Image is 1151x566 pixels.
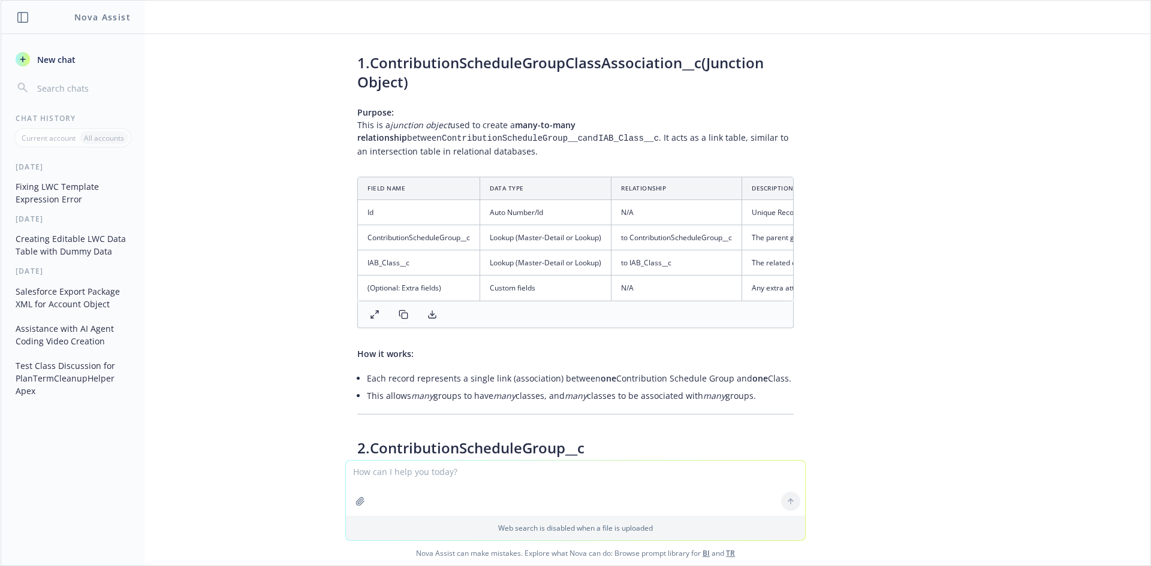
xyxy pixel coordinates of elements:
[1,266,144,276] div: [DATE]
[480,177,611,200] th: Data Type
[370,438,584,458] span: ContributionScheduleGroup__c
[367,370,794,387] li: Each record represents a single link (association) between Contribution Schedule Group and Class.
[480,276,611,301] td: Custom fields
[480,250,611,276] td: Lookup (Master-Detail or Lookup)
[411,390,433,401] em: many
[370,53,701,72] span: ContributionScheduleGroupClassAssociation__c
[358,276,480,301] td: (Optional: Extra fields)
[358,250,480,276] td: IAB_Class__c
[11,177,135,209] button: Fixing LWC Template Expression Error
[357,106,794,158] p: This is a used to create a between and . It acts as a link table, similar to an intersection tabl...
[357,53,794,92] h2: 1. (Junction Object)
[703,548,710,558] a: BI
[742,177,901,200] th: Description
[358,199,480,225] td: Id
[601,373,616,384] span: one
[611,177,742,200] th: Relationship
[11,282,135,314] button: Salesforce Export Package XML for Account Object
[35,80,130,96] input: Search chats
[358,177,480,200] th: Field Name
[611,276,742,301] td: N/A
[84,133,124,143] p: All accounts
[357,438,794,458] h2: 2.
[357,107,394,118] span: Purpose:
[742,276,901,301] td: Any extra attributes about the association
[742,250,901,276] td: The related class
[5,541,1146,565] span: Nova Assist can make mistakes. Explore what Nova can do: Browse prompt library for and
[74,11,131,23] h1: Nova Assist
[598,134,659,143] code: IAB_Class__c
[726,548,735,558] a: TR
[11,229,135,261] button: Creating Editable LWC Data Table with Dummy Data
[358,225,480,250] td: ContributionScheduleGroup__c
[611,225,742,250] td: to ContributionScheduleGroup__c
[442,134,583,143] code: ContributionScheduleGroup__c
[367,387,794,404] li: This allows groups to have classes, and classes to be associated with groups.
[11,356,135,401] button: Test Class Discussion for PlanTermCleanupHelper Apex
[390,119,450,131] em: junction object
[742,225,901,250] td: The parent group
[1,214,144,224] div: [DATE]
[752,373,768,384] span: one
[565,390,587,401] em: many
[480,225,611,250] td: Lookup (Master-Detail or Lookup)
[11,319,135,351] button: Assistance with AI Agent Coding Video Creation
[357,119,575,143] span: many-to-many relationship
[742,199,901,225] td: Unique Record Id
[22,133,76,143] p: Current account
[1,113,144,123] div: Chat History
[1,162,144,172] div: [DATE]
[11,49,135,70] button: New chat
[611,199,742,225] td: N/A
[35,53,76,66] span: New chat
[611,250,742,276] td: to IAB_Class__c
[353,523,798,533] p: Web search is disabled when a file is uploaded
[493,390,516,401] em: many
[357,348,414,359] span: How it works:
[480,199,611,225] td: Auto Number/Id
[703,390,725,401] em: many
